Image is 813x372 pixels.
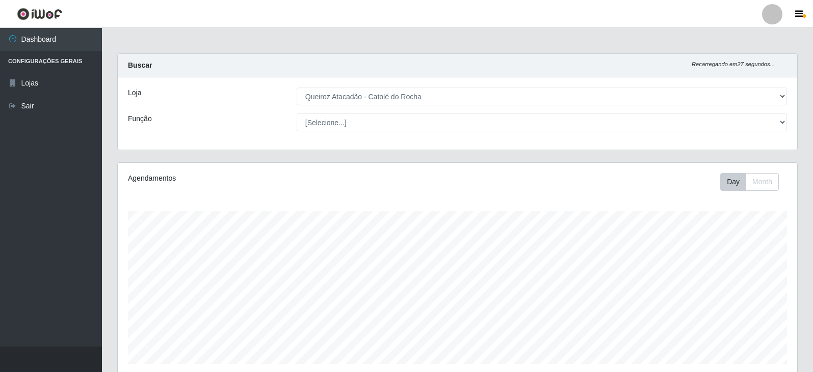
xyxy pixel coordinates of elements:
[17,8,62,20] img: CoreUI Logo
[128,113,152,124] label: Função
[128,88,141,98] label: Loja
[692,61,775,67] i: Recarregando em 27 segundos...
[746,173,779,191] button: Month
[720,173,787,191] div: Toolbar with button groups
[720,173,746,191] button: Day
[128,173,394,184] div: Agendamentos
[720,173,779,191] div: First group
[128,61,152,69] strong: Buscar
